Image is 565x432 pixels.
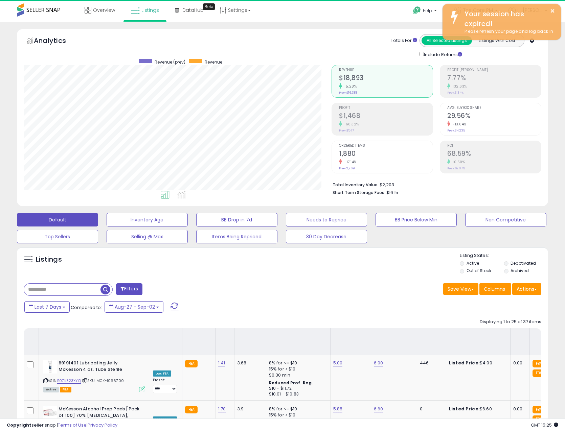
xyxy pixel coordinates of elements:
div: 3.68 [237,360,261,366]
small: FBA [185,360,198,367]
small: FBA [185,406,198,413]
button: Aug-27 - Sep-02 [105,301,163,313]
button: Actions [512,283,541,295]
button: 30 Day Decrease [286,230,367,243]
a: 5.88 [333,406,343,412]
div: $0.30 min [269,372,325,378]
img: 21Q-vRObs6L._SL40_.jpg [43,360,57,374]
small: 10.50% [450,160,465,165]
div: ASIN: [43,360,145,391]
small: 168.32% [342,122,359,127]
button: Last 7 Days [24,301,70,313]
span: Profit [PERSON_NAME] [447,68,541,72]
div: $6.60 [449,406,505,412]
small: Prev: 3.34% [447,91,464,95]
div: Tooltip anchor [203,3,215,10]
b: 89191401 Lubricating Jelly McKesson 4 oz. Tube Sterile [59,360,141,374]
div: Include Returns [414,50,470,58]
div: seller snap | | [7,422,117,429]
h2: 68.59% [447,150,541,159]
span: Avg. Buybox Share [447,106,541,110]
span: ROI [447,144,541,148]
button: Selling @ Max [107,230,188,243]
a: Terms of Use [58,422,87,428]
small: Prev: 62.07% [447,166,465,170]
span: Overview [93,7,115,14]
button: All Selected Listings [422,36,472,45]
div: 15% for > $10 [269,366,325,372]
b: Listed Price: [449,406,480,412]
small: -17.14% [342,160,357,165]
small: Prev: $547 [339,128,354,133]
label: Archived [511,268,529,273]
b: Total Inventory Value: [333,182,379,188]
button: Needs to Reprice [286,213,367,226]
p: Listing States: [460,253,548,259]
li: $2,203 [333,180,536,188]
span: | SKU: MCK-1066700 [82,378,124,383]
span: Listings [141,7,159,14]
small: -13.64% [450,122,467,127]
button: Listings With Cost [472,36,522,45]
div: 0 [420,406,441,412]
img: 41eNp8vq5JL._SL40_.jpg [43,406,57,419]
h5: Analytics [34,36,79,47]
span: Columns [484,286,505,292]
button: BB Price Below Min [376,213,457,226]
div: 3.9 [237,406,261,412]
span: FBA [60,387,71,392]
div: 8% for <= $10 [269,406,325,412]
small: Prev: 2,269 [339,166,355,170]
a: 1.70 [218,406,226,412]
small: FBA [533,360,545,367]
button: Non Competitive [465,213,546,226]
h2: 29.56% [447,112,541,121]
span: Help [423,8,432,14]
span: 2025-09-12 15:25 GMT [531,422,558,428]
small: Prev: 34.23% [447,128,465,133]
b: Short Term Storage Fees: [333,190,385,195]
b: Listed Price: [449,360,480,366]
button: Top Sellers [17,230,98,243]
button: Columns [479,283,511,295]
label: Active [467,260,479,266]
div: $10 - $11.72 [269,386,325,391]
small: 15.28% [342,84,357,89]
a: 1.41 [218,360,225,366]
button: Inventory Age [107,213,188,226]
div: 446 [420,360,441,366]
button: × [550,7,555,15]
button: Filters [116,283,142,295]
h2: 1,880 [339,150,433,159]
a: 6.00 [374,360,383,366]
a: 5.00 [333,360,343,366]
label: Deactivated [511,260,536,266]
div: Your session has expired! [459,9,556,28]
h2: $18,893 [339,74,433,83]
i: Get Help [413,6,421,15]
span: Revenue [205,59,222,65]
a: 6.60 [374,406,383,412]
span: Revenue (prev) [155,59,185,65]
button: Items Being Repriced [196,230,277,243]
span: Compared to: [71,304,102,311]
button: Save View [443,283,478,295]
small: FBA [533,406,545,413]
b: Reduced Prof. Rng. [269,380,313,386]
div: $4.99 [449,360,505,366]
div: 0.00 [513,360,524,366]
div: Displaying 1 to 25 of 37 items [480,319,541,325]
h5: Listings [36,255,62,264]
a: Help [408,1,444,22]
div: Low. FBA [153,370,171,377]
strong: Copyright [7,422,31,428]
span: Last 7 Days [35,304,61,310]
small: 132.63% [450,84,467,89]
span: DataHub [182,7,204,14]
h2: 7.77% [447,74,541,83]
div: Totals For [391,38,417,44]
small: Prev: $16,388 [339,91,357,95]
div: $10.01 - $10.83 [269,391,325,397]
span: Revenue [339,68,433,72]
small: FBA [533,369,545,377]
